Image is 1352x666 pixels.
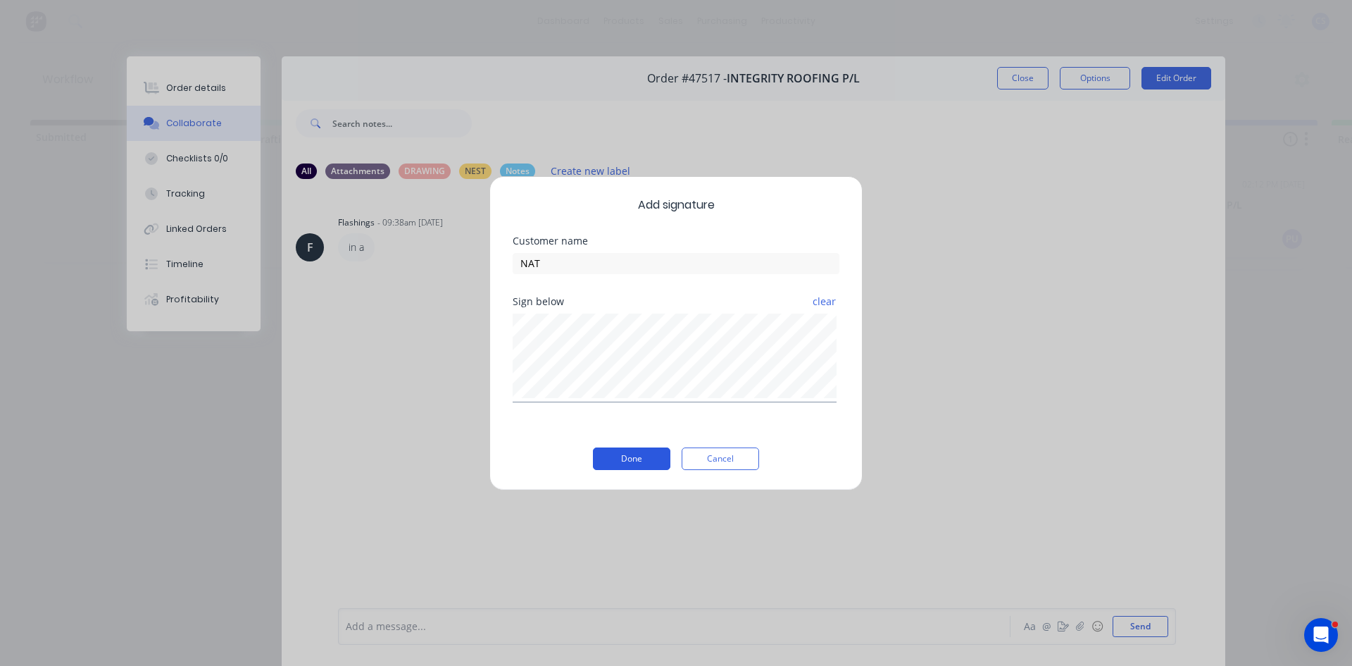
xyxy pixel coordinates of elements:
[1304,618,1338,652] iframe: Intercom live chat
[513,197,839,214] span: Add signature
[812,289,837,314] button: clear
[513,297,839,307] div: Sign below
[513,236,839,246] div: Customer name
[593,448,670,470] button: Done
[682,448,759,470] button: Cancel
[513,253,839,274] input: Enter customer name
